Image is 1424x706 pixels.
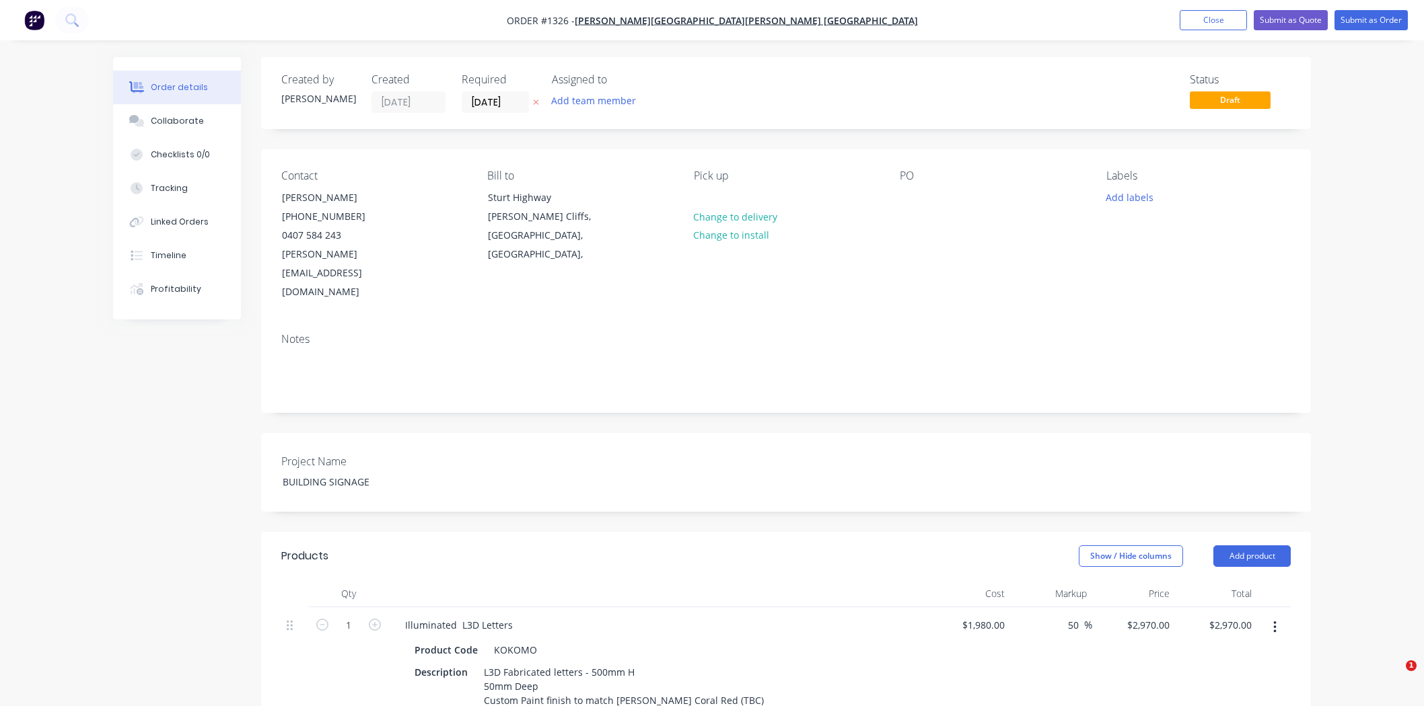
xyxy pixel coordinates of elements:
[694,169,878,182] div: Pick up
[489,640,542,660] div: KOKOMO
[151,149,210,161] div: Checklists 0/0
[1175,580,1258,607] div: Total
[1406,660,1417,671] span: 1
[113,272,241,306] button: Profitability
[462,73,536,86] div: Required
[409,640,483,660] div: Product Code
[151,283,201,295] div: Profitability
[113,205,241,239] button: Linked Orders
[409,662,473,682] div: Description
[281,73,355,86] div: Created by
[1092,580,1175,607] div: Price
[1098,188,1160,206] button: Add labels
[282,188,394,207] div: [PERSON_NAME]
[1378,660,1411,693] iframe: Intercom live chat
[308,580,389,607] div: Qty
[1180,10,1247,30] button: Close
[271,188,405,302] div: [PERSON_NAME][PHONE_NUMBER]0407 584 243[PERSON_NAME][EMAIL_ADDRESS][DOMAIN_NAME]
[1106,169,1291,182] div: Labels
[113,138,241,171] button: Checklists 0/0
[487,169,672,182] div: Bill to
[151,115,204,127] div: Collaborate
[1213,545,1291,567] button: Add product
[282,207,394,226] div: [PHONE_NUMBER]
[113,239,241,272] button: Timeline
[281,169,466,182] div: Contact
[24,10,44,30] img: Factory
[476,188,611,264] div: Sturt Highway[PERSON_NAME] Cliffs, [GEOGRAPHIC_DATA], [GEOGRAPHIC_DATA],
[1254,10,1328,30] button: Submit as Quote
[113,171,241,205] button: Tracking
[151,81,208,93] div: Order details
[686,207,785,225] button: Change to delivery
[113,104,241,138] button: Collaborate
[1010,580,1093,607] div: Markup
[552,73,686,86] div: Assigned to
[1190,73,1291,86] div: Status
[1334,10,1408,30] button: Submit as Order
[151,216,209,228] div: Linked Orders
[281,333,1291,346] div: Notes
[507,14,575,27] span: Order #1326 -
[281,453,450,469] label: Project Name
[272,472,440,492] div: BUILDING SIGNAGE
[371,73,446,86] div: Created
[488,188,600,207] div: Sturt Highway
[281,91,355,106] div: [PERSON_NAME]
[281,548,328,564] div: Products
[282,226,394,245] div: 0407 584 243
[151,182,188,194] div: Tracking
[1079,545,1183,567] button: Show / Hide columns
[552,91,643,110] button: Add team member
[686,226,777,244] button: Change to install
[282,245,394,301] div: [PERSON_NAME][EMAIL_ADDRESS][DOMAIN_NAME]
[488,207,600,264] div: [PERSON_NAME] Cliffs, [GEOGRAPHIC_DATA], [GEOGRAPHIC_DATA],
[151,249,186,262] div: Timeline
[113,71,241,104] button: Order details
[1084,617,1092,633] span: %
[1190,91,1271,108] span: Draft
[900,169,1084,182] div: PO
[575,14,918,27] a: [PERSON_NAME][GEOGRAPHIC_DATA][PERSON_NAME] [GEOGRAPHIC_DATA]
[927,580,1010,607] div: Cost
[394,615,524,635] div: Illuminated L3D Letters
[544,91,643,110] button: Add team member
